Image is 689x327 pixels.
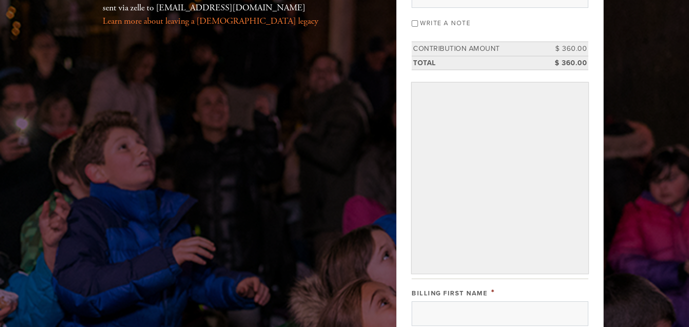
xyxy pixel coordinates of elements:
[412,289,488,297] label: Billing First Name
[491,287,495,298] span: This field is required.
[420,19,470,27] label: Write a note
[544,56,588,70] td: $ 360.00
[414,84,586,271] iframe: Secure payment input frame
[412,41,544,56] td: Contribution Amount
[412,56,544,70] td: Total
[544,41,588,56] td: $ 360.00
[103,15,318,27] a: Learn more about leaving a [DEMOGRAPHIC_DATA] legacy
